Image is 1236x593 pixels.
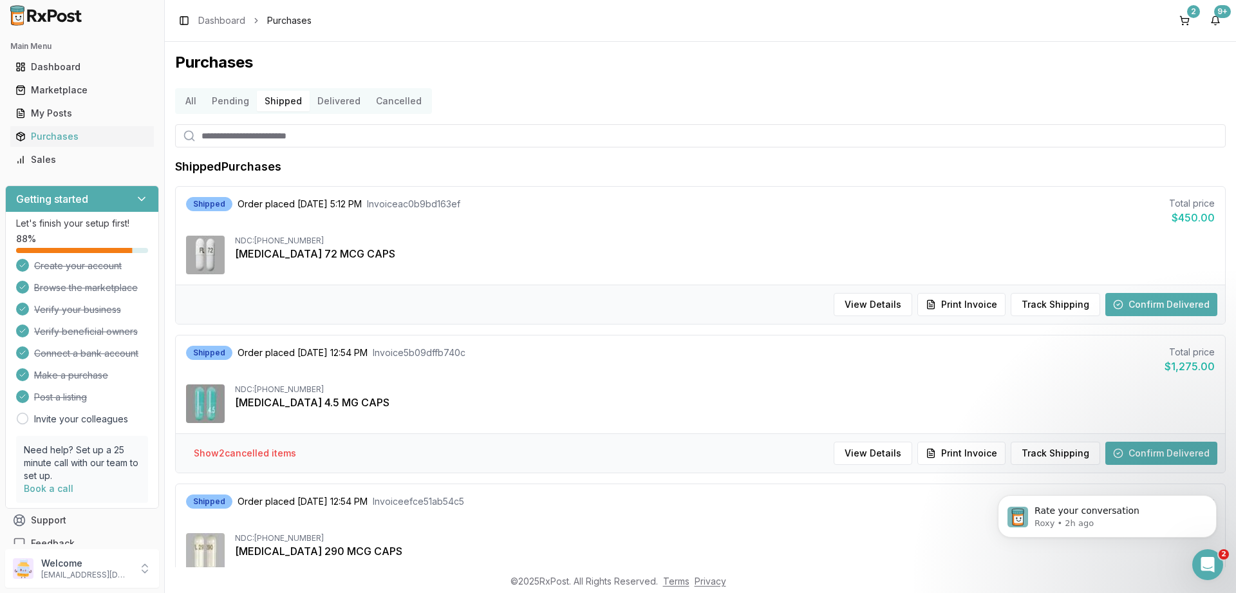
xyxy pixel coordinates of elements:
[1011,442,1100,465] button: Track Shipping
[1165,346,1215,359] div: Total price
[5,103,159,124] button: My Posts
[695,576,726,587] a: Privacy
[267,14,312,27] span: Purchases
[5,57,159,77] button: Dashboard
[1011,293,1100,316] button: Track Shipping
[41,570,131,580] p: [EMAIL_ADDRESS][DOMAIN_NAME]
[13,558,33,579] img: User avatar
[310,91,368,111] button: Delivered
[34,259,122,272] span: Create your account
[1219,549,1229,560] span: 2
[235,246,1215,261] div: [MEDICAL_DATA] 72 MCG CAPS
[34,281,138,294] span: Browse the marketplace
[175,52,1226,73] h1: Purchases
[186,197,232,211] div: Shipped
[10,41,154,52] h2: Main Menu
[1169,197,1215,210] div: Total price
[15,130,149,143] div: Purchases
[34,347,138,360] span: Connect a bank account
[5,126,159,147] button: Purchases
[1105,293,1217,316] button: Confirm Delivered
[5,149,159,170] button: Sales
[41,557,131,570] p: Welcome
[834,293,912,316] button: View Details
[373,495,464,508] span: Invoice efce51ab54c5
[186,236,225,274] img: Linzess 72 MCG CAPS
[16,232,36,245] span: 88 %
[15,84,149,97] div: Marketplace
[24,483,73,494] a: Book a call
[16,217,148,230] p: Let's finish your setup first!
[257,91,310,111] button: Shipped
[5,5,88,26] img: RxPost Logo
[238,198,362,211] span: Order placed [DATE] 5:12 PM
[186,533,225,572] img: Linzess 290 MCG CAPS
[16,191,88,207] h3: Getting started
[31,537,75,550] span: Feedback
[34,369,108,382] span: Make a purchase
[10,125,154,148] a: Purchases
[1192,549,1223,580] iframe: Intercom live chat
[5,509,159,532] button: Support
[10,79,154,102] a: Marketplace
[373,346,465,359] span: Invoice 5b09dffb740c
[198,14,245,27] a: Dashboard
[235,236,1215,246] div: NDC: [PHONE_NUMBER]
[1105,442,1217,465] button: Confirm Delivered
[24,444,140,482] p: Need help? Set up a 25 minute call with our team to set up.
[186,494,232,509] div: Shipped
[917,442,1006,465] button: Print Invoice
[34,413,128,426] a: Invite your colleagues
[198,14,312,27] nav: breadcrumb
[175,158,281,176] h1: Shipped Purchases
[235,533,1215,543] div: NDC: [PHONE_NUMBER]
[979,468,1236,558] iframe: Intercom notifications message
[834,442,912,465] button: View Details
[204,91,257,111] button: Pending
[5,532,159,555] button: Feedback
[238,495,368,508] span: Order placed [DATE] 12:54 PM
[235,395,1215,410] div: [MEDICAL_DATA] 4.5 MG CAPS
[238,346,368,359] span: Order placed [DATE] 12:54 PM
[15,153,149,166] div: Sales
[10,148,154,171] a: Sales
[367,198,460,211] span: Invoice ac0b9bd163ef
[1214,5,1231,18] div: 9+
[663,576,689,587] a: Terms
[183,442,306,465] button: Show2cancelled items
[1187,5,1200,18] div: 2
[235,543,1215,559] div: [MEDICAL_DATA] 290 MCG CAPS
[5,80,159,100] button: Marketplace
[15,61,149,73] div: Dashboard
[34,391,87,404] span: Post a listing
[186,346,232,360] div: Shipped
[178,91,204,111] button: All
[1165,359,1215,374] div: $1,275.00
[235,384,1215,395] div: NDC: [PHONE_NUMBER]
[10,102,154,125] a: My Posts
[368,91,429,111] button: Cancelled
[34,303,121,316] span: Verify your business
[34,325,138,338] span: Verify beneficial owners
[917,293,1006,316] button: Print Invoice
[10,55,154,79] a: Dashboard
[1169,210,1215,225] div: $450.00
[1205,10,1226,31] button: 9+
[1174,10,1195,31] button: 2
[15,107,149,120] div: My Posts
[186,384,225,423] img: Vraylar 4.5 MG CAPS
